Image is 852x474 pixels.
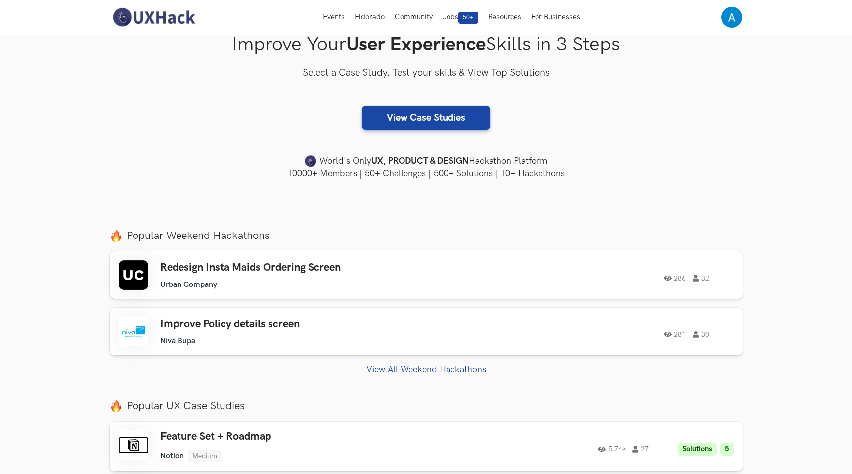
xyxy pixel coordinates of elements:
label: Popular Weekend Hackathons [110,229,743,242]
span: 30 [693,331,709,338]
a: View All Weekend Hackathons [110,364,743,375]
img: fire.png [110,400,122,412]
img: Your profile pic [721,7,742,28]
span: 32 [693,275,709,282]
strong: User Experience [346,33,486,56]
img: UXHack-logo.png [110,7,198,28]
li: Notion [160,451,184,461]
h4: 10000+ Members | 50+ Challenges | 500+ Solutions | 10+ Hackathons [110,167,743,180]
a: Feature Set + Roadmap Notion Medium 5.74k 27 Solutions 5 [110,422,743,471]
span: 286 [664,275,686,282]
h4: World's Only Hackathon Platform [110,154,743,168]
li: Solutions [678,443,717,456]
h3: Improve Policy details screen [160,318,441,331]
span: 281 [664,331,686,338]
h1: Improve Your Skills in 3 Steps [110,33,743,56]
a: Redesign Insta Maids Ordering Screen Urban Company 286 32 [110,251,743,299]
li: Niva Bupa [160,336,195,346]
label: Popular UX Case Studies [110,399,743,413]
span: 50+ [458,12,478,24]
a: View Case Studies [362,106,490,130]
h3: Select a Case Study, Test your skills & View Top Solutions [110,65,743,81]
li: 5 [720,443,734,456]
span: 27 [632,446,649,453]
h3: Redesign Insta Maids Ordering Screen [160,261,441,274]
strong: UX, PRODUCT & DESIGN [371,154,469,168]
span: 5.74k [598,446,626,453]
img: uxhack-favicon-image.png [305,155,316,168]
img: fire.png [110,230,122,242]
a: Improve Policy details screen Niva Bupa 281 30 [110,308,743,355]
li: Medium [188,450,222,462]
li: Urban Company [160,280,217,289]
h3: Feature Set + Roadmap [160,430,441,443]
